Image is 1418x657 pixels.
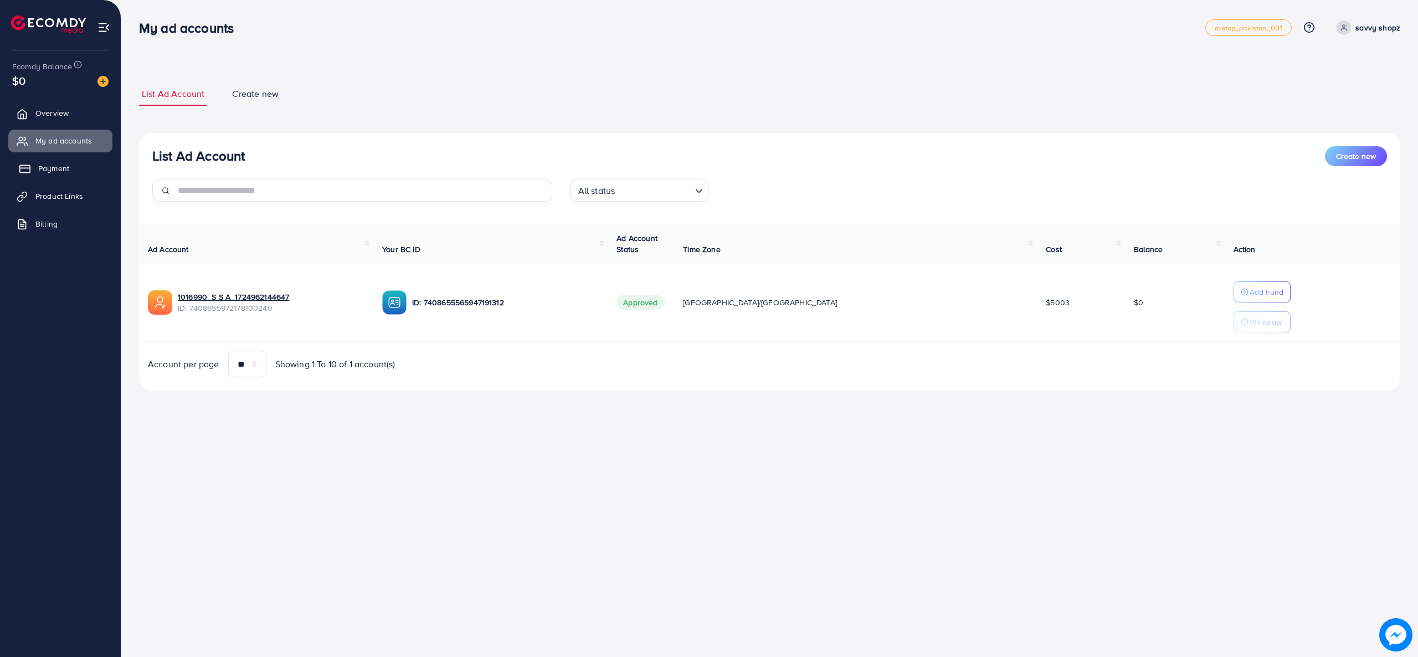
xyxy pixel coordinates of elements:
span: Product Links [35,191,83,202]
button: Add Fund [1234,281,1291,302]
button: Withdraw [1234,311,1291,332]
span: Approved [616,295,664,310]
img: image [1380,619,1412,651]
a: Product Links [8,185,112,207]
span: Overview [35,107,69,119]
div: Search for option [570,179,708,202]
span: Action [1234,244,1256,255]
a: savvy shopz [1332,20,1400,35]
p: Withdraw [1250,315,1282,329]
span: Ecomdy Balance [12,61,72,72]
p: Add Fund [1250,285,1283,299]
span: $5003 [1046,297,1070,308]
p: savvy shopz [1355,21,1400,34]
span: All status [576,183,618,199]
a: metap_pakistan_001 [1205,19,1292,36]
a: My ad accounts [8,130,112,152]
img: image [97,76,109,87]
p: ID: 7408655565947191312 [412,296,599,309]
span: List Ad Account [142,88,204,100]
span: [GEOGRAPHIC_DATA]/[GEOGRAPHIC_DATA] [683,297,837,308]
h3: List Ad Account [152,148,245,164]
a: Payment [8,157,112,179]
span: My ad accounts [35,135,92,146]
input: Search for option [618,181,690,199]
span: Create new [232,88,279,100]
span: Account per page [148,358,219,371]
img: menu [97,21,110,34]
a: Billing [8,213,112,235]
span: Showing 1 To 10 of 1 account(s) [275,358,395,371]
div: <span class='underline'>1016990_S S A_1724962144647</span></br>7408655972178100240 [178,291,364,314]
img: ic-ads-acc.e4c84228.svg [148,290,172,315]
span: Time Zone [683,244,720,255]
img: ic-ba-acc.ded83a64.svg [382,290,407,315]
a: Overview [8,102,112,124]
h3: My ad accounts [139,20,243,36]
span: $0 [12,73,25,89]
span: Ad Account Status [616,233,657,255]
span: Balance [1134,244,1163,255]
span: Payment [38,163,69,174]
span: metap_pakistan_001 [1215,24,1282,32]
span: ID: 7408655972178100240 [178,302,364,314]
button: Create new [1325,146,1387,166]
span: Billing [35,218,58,229]
span: Create new [1336,151,1376,162]
img: logo [11,16,86,33]
a: 1016990_S S A_1724962144647 [178,291,364,302]
span: Ad Account [148,244,189,255]
span: Cost [1046,244,1062,255]
span: Your BC ID [382,244,420,255]
span: $0 [1134,297,1143,308]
